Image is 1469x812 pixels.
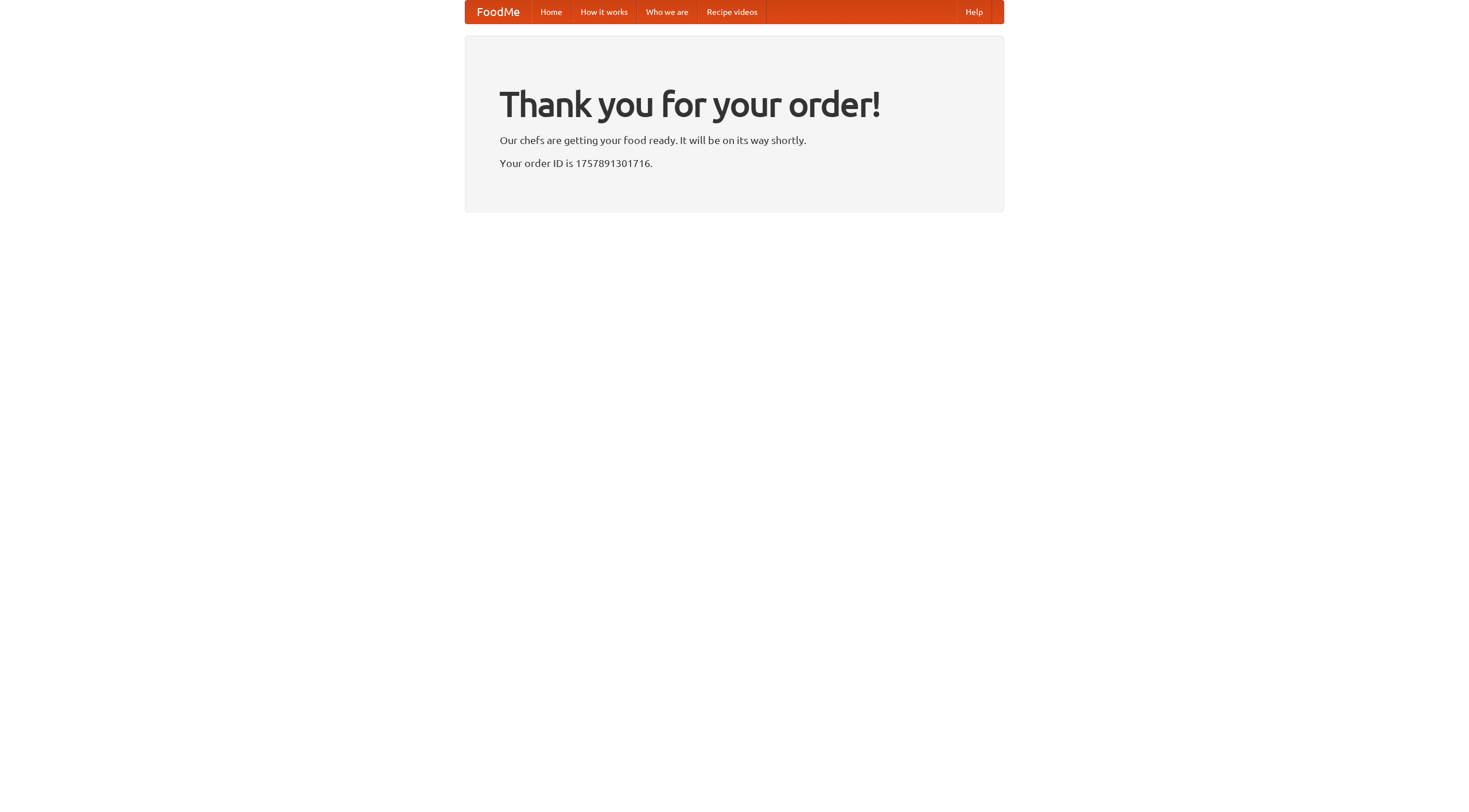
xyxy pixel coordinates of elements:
a: Home [531,1,572,24]
a: Recipe videos [698,1,767,24]
a: How it works [572,1,637,24]
a: Help [957,1,992,24]
p: Your order ID is 1757891301716. [500,154,969,172]
p: Our chefs are getting your food ready. It will be on its way shortly. [500,131,969,149]
a: Who we are [637,1,698,24]
h1: Thank you for your order! [500,76,969,131]
a: FoodMe [465,1,531,24]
